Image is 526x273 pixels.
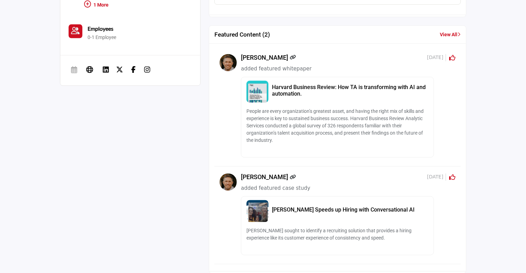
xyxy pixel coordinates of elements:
img: LinkedIn [102,66,109,73]
span: added featured whitepaper [241,66,312,72]
button: Contact-Employee Icon [69,25,82,38]
img: avtar-image [220,174,237,191]
i: Click to Rate this activity [449,55,456,61]
a: Link of redirect to contact page [290,174,296,181]
a: Employees [88,25,114,33]
span: added featured case study [241,185,310,192]
i: Click to Rate this activity [449,174,456,181]
h5: [PERSON_NAME] Speeds up Hiring with Conversational AI [272,207,428,213]
img: Facebook [130,66,137,73]
a: Link of redirect to contact page [290,54,296,61]
b: Employees [88,25,114,32]
img: Instagram [144,66,151,73]
img: X [116,66,123,73]
h5: [PERSON_NAME] [241,54,288,62]
img: harvard-business-review-how-ta-is-transforming-with-ai-and-automation image [246,81,269,103]
span: [DATE] [427,174,446,181]
h5: Harvard Business Review: How TA is transforming with AI and automation. [272,84,428,97]
h5: [PERSON_NAME] [241,174,288,181]
img: mcdonalds-speeds-up-hiring-with-conversational-ai image [246,200,269,222]
a: Link of redirect to contact page [69,25,82,38]
h2: Featured Content (2) [214,31,270,38]
p: [PERSON_NAME] sought to identify a recruiting solution that provides a hiring experience like its... [246,227,428,242]
a: 0-1 Employee [88,34,117,41]
span: [DATE] [427,54,446,61]
a: harvard-business-review-how-ta-is-transforming-with-ai-and-automation image Harvard Business Revi... [241,74,455,161]
p: People are every organization’s greatest asset, and having the right mix of skills and experience... [246,108,428,144]
img: avtar-image [220,54,237,71]
a: mcdonalds-speeds-up-hiring-with-conversational-ai image [PERSON_NAME] Speeds up Hiring with Conve... [241,193,455,259]
a: View All [440,31,461,38]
